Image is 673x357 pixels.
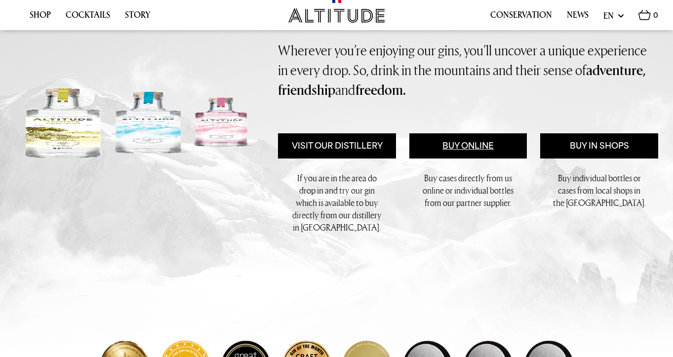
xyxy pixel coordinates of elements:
[278,133,396,159] a: Visit Our Distillery
[30,10,51,25] a: Shop
[490,10,552,25] a: Conservation
[290,172,384,234] p: If you are in the area do drop in and try our gin which is available to buy directly from our dis...
[567,10,589,25] a: News
[540,133,658,159] a: Buy in Shops
[552,172,646,209] p: Buy individual bottles or cases from local shops in the [GEOGRAPHIC_DATA].
[66,10,110,25] a: Cocktails
[638,10,658,26] a: 0
[278,40,658,100] p: Wherever you’re enjoying our gins, you’ll uncover a unique experience in every drop. So, drink in...
[638,10,651,20] img: Basket
[288,8,385,23] img: Altitude Gin
[125,10,151,25] a: Story
[278,61,645,99] strong: adventure, friendship
[421,172,515,209] p: Buy cases directly from us online or individual bottles from our partner supplier.
[409,133,527,159] a: Buy Online
[356,80,406,99] strong: freedom.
